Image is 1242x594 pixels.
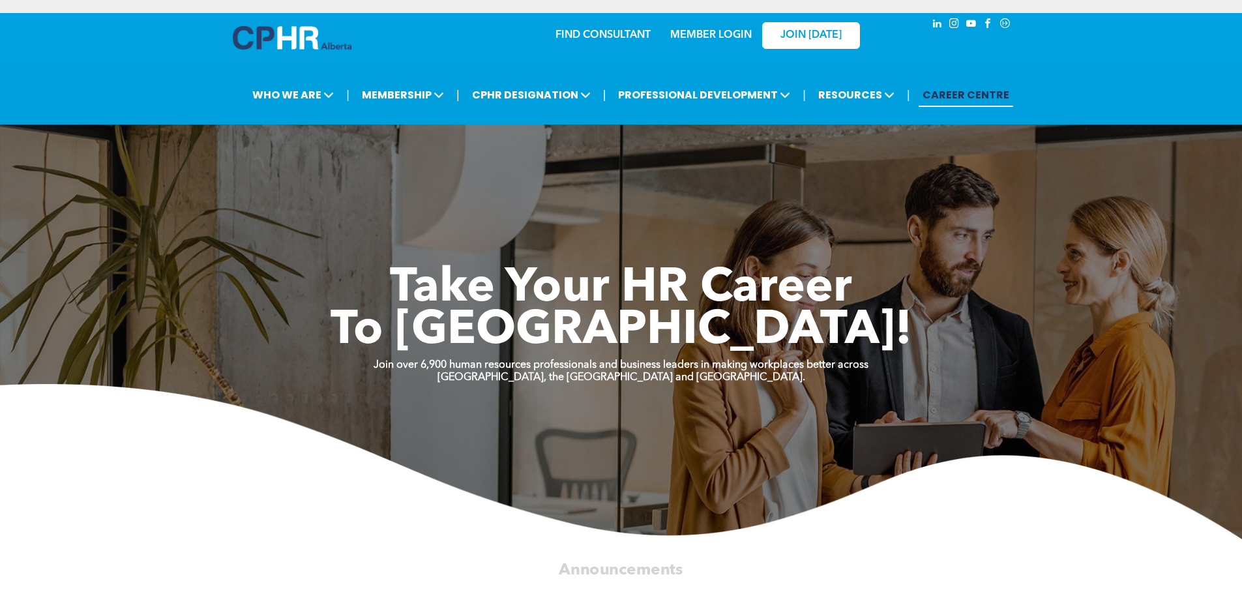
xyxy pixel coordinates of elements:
strong: [GEOGRAPHIC_DATA], the [GEOGRAPHIC_DATA] and [GEOGRAPHIC_DATA]. [437,372,805,383]
a: Social network [998,16,1013,34]
span: To [GEOGRAPHIC_DATA]! [331,308,912,355]
a: JOIN [DATE] [762,22,860,49]
a: youtube [964,16,979,34]
span: RESOURCES [814,83,898,107]
span: JOIN [DATE] [780,29,842,42]
a: CAREER CENTRE [919,83,1013,107]
span: Announcements [559,562,683,578]
span: MEMBERSHIP [358,83,448,107]
span: PROFESSIONAL DEVELOPMENT [614,83,794,107]
img: A blue and white logo for cp alberta [233,26,351,50]
span: WHO WE ARE [248,83,338,107]
a: instagram [947,16,962,34]
span: Take Your HR Career [390,265,852,312]
li: | [803,82,806,108]
li: | [907,82,910,108]
a: facebook [981,16,996,34]
a: MEMBER LOGIN [670,30,752,40]
a: FIND CONSULTANT [555,30,651,40]
a: linkedin [930,16,945,34]
li: | [456,82,460,108]
li: | [603,82,606,108]
li: | [346,82,349,108]
span: CPHR DESIGNATION [468,83,595,107]
strong: Join over 6,900 human resources professionals and business leaders in making workplaces better ac... [374,360,868,370]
